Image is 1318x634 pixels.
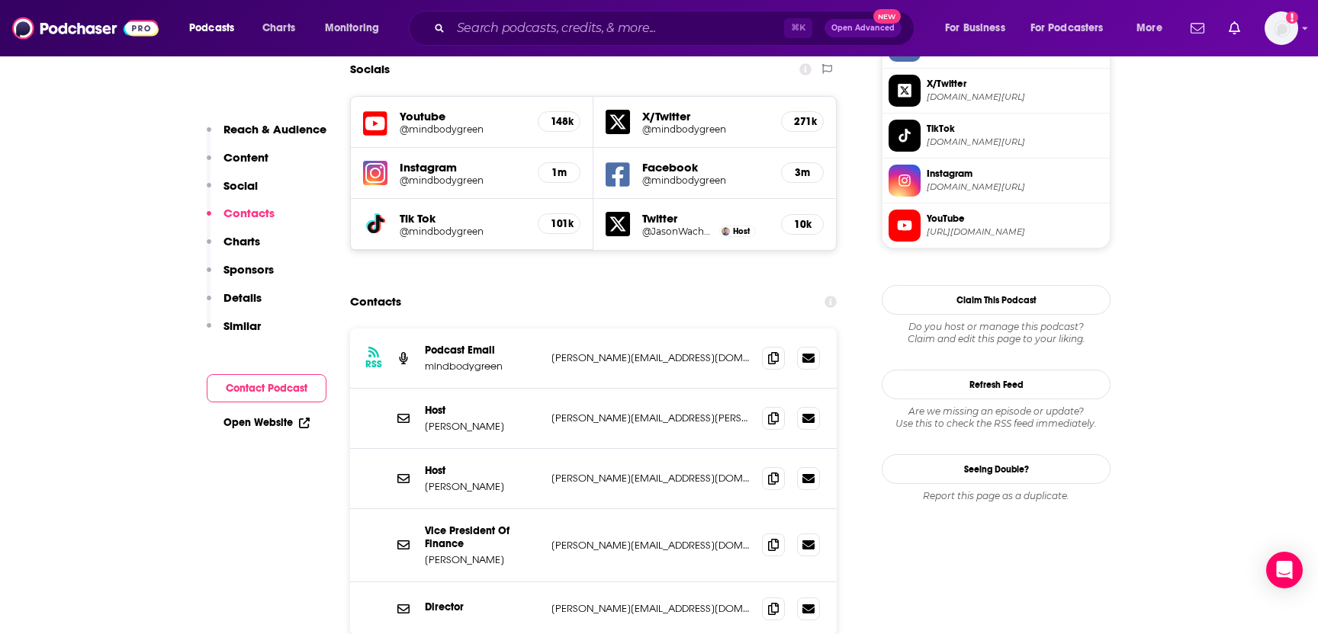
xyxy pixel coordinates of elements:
h5: 1m [551,166,567,179]
a: X/Twitter[DOMAIN_NAME][URL] [889,75,1104,107]
button: Claim This Podcast [882,285,1111,315]
img: Jason Wachob [722,227,730,235]
p: [PERSON_NAME] [425,420,539,433]
a: @mindbodygreen [400,175,526,186]
img: User Profile [1265,11,1298,45]
button: open menu [1021,16,1126,40]
button: Details [207,290,262,319]
button: Content [207,150,268,178]
p: [PERSON_NAME][EMAIL_ADDRESS][DOMAIN_NAME] [551,602,750,615]
a: Show notifications dropdown [1223,15,1246,41]
p: [PERSON_NAME][EMAIL_ADDRESS][DOMAIN_NAME] [551,539,750,552]
button: Contact Podcast [207,374,326,402]
span: instagram.com/mindbodygreen [927,181,1104,193]
p: Content [223,150,268,165]
h5: 10k [794,218,811,231]
input: Search podcasts, credits, & more... [451,16,784,40]
svg: Add a profile image [1286,11,1298,24]
a: @mindbodygreen [400,226,526,237]
p: Host [425,404,539,417]
span: For Podcasters [1030,18,1104,39]
span: twitter.com/mindbodygreen [927,91,1104,103]
button: Reach & Audience [207,122,326,150]
h5: Twitter [642,211,769,226]
p: Sponsors [223,262,274,277]
span: Open Advanced [831,24,895,32]
span: Podcasts [189,18,234,39]
span: Host [733,226,750,236]
div: Search podcasts, credits, & more... [423,11,929,46]
button: Open AdvancedNew [825,19,902,37]
span: Instagram [927,167,1104,181]
h5: X/Twitter [642,109,769,123]
a: YouTube[URL][DOMAIN_NAME] [889,210,1104,242]
span: ⌘ K [784,18,812,38]
p: Social [223,178,258,193]
p: Details [223,290,262,305]
img: Podchaser - Follow, Share and Rate Podcasts [12,14,159,43]
span: TikTok [927,122,1104,136]
button: Contacts [207,206,275,234]
p: [PERSON_NAME][EMAIL_ADDRESS][DOMAIN_NAME] [551,351,750,364]
p: [PERSON_NAME][EMAIL_ADDRESS][DOMAIN_NAME] [551,472,750,485]
p: Similar [223,319,261,333]
a: TikTok[DOMAIN_NAME][URL] [889,120,1104,152]
div: Report this page as a duplicate. [882,490,1111,502]
span: New [873,9,901,24]
span: Monitoring [325,18,379,39]
button: open menu [1126,16,1181,40]
span: tiktok.com/@mindbodygreen [927,136,1104,148]
h5: Youtube [400,109,526,123]
p: Podcast Email [425,344,539,357]
button: open menu [178,16,254,40]
h5: 101k [551,217,567,230]
a: @mindbodygreen [400,123,526,135]
p: Host [425,464,539,477]
button: Charts [207,234,260,262]
span: Logged in as Rbaldwin [1265,11,1298,45]
button: Show profile menu [1265,11,1298,45]
h5: Instagram [400,160,526,175]
span: Do you host or manage this podcast? [882,321,1111,333]
p: mindbodygreen [425,360,539,373]
span: YouTube [927,212,1104,226]
a: Instagram[DOMAIN_NAME][URL] [889,165,1104,197]
button: Similar [207,319,261,347]
button: Refresh Feed [882,370,1111,399]
h5: 271k [794,115,811,128]
div: Are we missing an episode or update? Use this to check the RSS feed immediately. [882,405,1111,430]
a: @JasonWachob [642,226,715,237]
h5: Facebook [642,160,769,175]
img: iconImage [363,161,387,185]
button: open menu [314,16,399,40]
a: Show notifications dropdown [1185,15,1210,41]
h5: 148k [551,115,567,128]
span: For Business [945,18,1005,39]
h5: 3m [794,166,811,179]
span: https://www.youtube.com/@mindbodygreen [927,226,1104,238]
h2: Socials [350,55,390,84]
span: Charts [262,18,295,39]
div: Claim and edit this page to your liking. [882,321,1111,345]
p: Director [425,600,539,613]
a: @mindbodygreen [642,123,769,135]
div: Open Intercom Messenger [1266,552,1303,588]
a: Open Website [223,416,310,429]
p: [PERSON_NAME][EMAIL_ADDRESS][PERSON_NAME][DOMAIN_NAME] [551,411,750,424]
button: open menu [934,16,1024,40]
h3: RSS [365,358,382,370]
button: Sponsors [207,262,274,290]
p: [PERSON_NAME] [425,553,539,566]
p: [PERSON_NAME] [425,480,539,493]
span: More [1136,18,1162,39]
a: Charts [252,16,304,40]
a: Seeing Double? [882,454,1111,484]
a: @mindbodygreen [642,175,769,186]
